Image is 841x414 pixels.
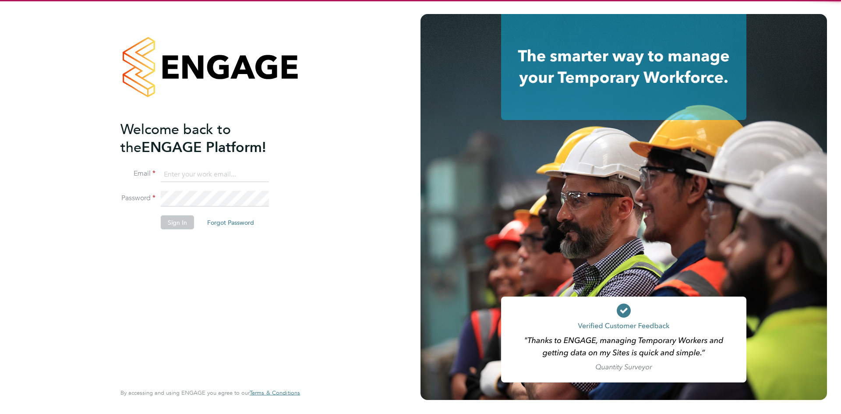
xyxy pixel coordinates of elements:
[161,166,269,182] input: Enter your work email...
[120,120,291,156] h2: ENGAGE Platform!
[120,120,231,156] span: Welcome back to the
[120,389,300,396] span: By accessing and using ENGAGE you agree to our
[161,216,194,230] button: Sign In
[200,216,261,230] button: Forgot Password
[120,169,155,178] label: Email
[120,194,155,203] label: Password
[250,389,300,396] a: Terms & Conditions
